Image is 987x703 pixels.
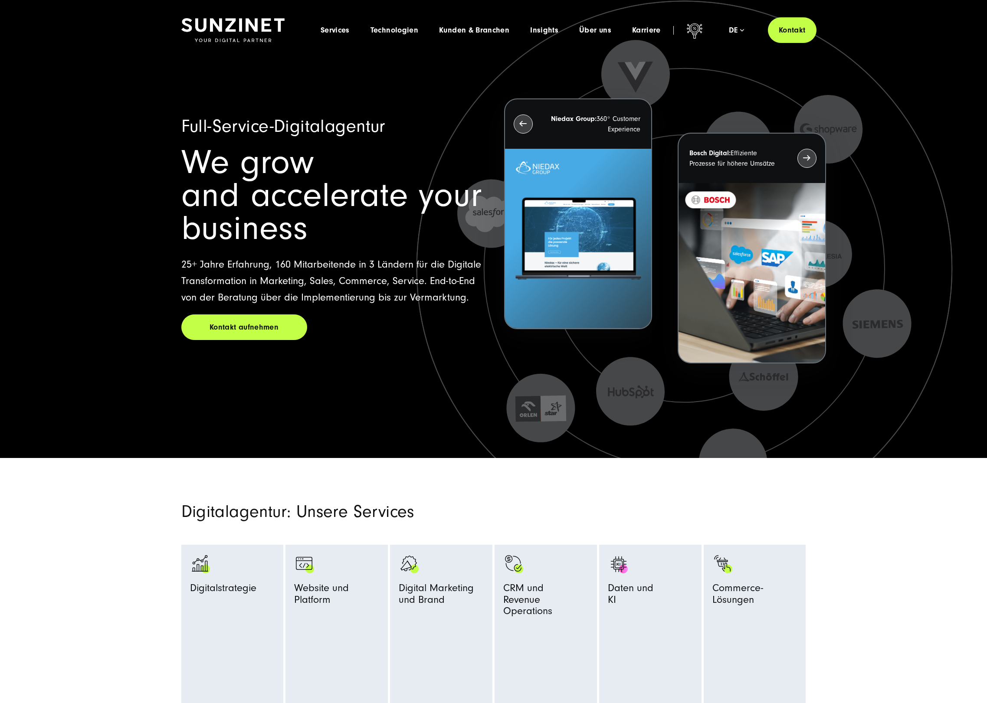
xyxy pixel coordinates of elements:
a: Insights [530,26,558,35]
span: Commerce-Lösungen [712,582,797,609]
button: Niedax Group:360° Customer Experience Letztes Projekt von Niedax. Ein Laptop auf dem die Niedax W... [504,98,652,330]
button: Bosch Digital:Effiziente Prozesse für höhere Umsätze BOSCH - Kundeprojekt - Digital Transformatio... [678,133,826,364]
img: BOSCH - Kundeprojekt - Digital Transformation Agentur SUNZINET [679,183,825,363]
a: Technologien [371,26,418,35]
span: Full-Service-Digitalagentur [181,116,385,137]
h2: Digitalagentur: Unsere Services [181,501,594,522]
a: Bild eines Fingers, der auf einen schwarzen Einkaufswagen mit grünen Akzenten klickt: Digitalagen... [712,553,797,681]
a: Über uns [579,26,611,35]
p: 360° Customer Experience [548,114,640,134]
img: Letztes Projekt von Niedax. Ein Laptop auf dem die Niedax Website geöffnet ist, auf blauem Hinter... [505,149,651,329]
a: Symbol mit einem Haken und einem Dollarzeichen. monetization-approve-business-products_white CRM ... [503,553,588,681]
a: analytics-graph-bar-business analytics-graph-bar-business_white Digitalstrategie [190,553,275,681]
img: SUNZINET Full Service Digital Agentur [181,18,285,43]
p: 25+ Jahre Erfahrung, 160 Mitarbeitende in 3 Ländern für die Digitale Transformation in Marketing,... [181,256,483,306]
a: Kunden & Branchen [439,26,509,35]
span: Daten und KI [608,582,653,609]
a: Kontakt [768,17,816,43]
span: Digital Marketing und Brand [399,582,474,609]
a: advertising-megaphone-business-products_black advertising-megaphone-business-products_white Digit... [399,553,484,663]
span: We grow and accelerate your business [181,143,482,248]
a: Kontakt aufnehmen [181,314,307,340]
a: KI 1 KI 1 Daten undKI [608,553,693,663]
div: de [729,26,744,35]
strong: Niedax Group: [551,115,597,123]
a: Karriere [632,26,661,35]
a: Services [321,26,350,35]
strong: Bosch Digital: [689,149,731,157]
span: Website und Platform [294,582,379,609]
p: Effiziente Prozesse für höhere Umsätze [689,148,781,169]
span: CRM und Revenue Operations [503,582,588,621]
span: Digitalstrategie [190,582,256,598]
a: Browser Symbol als Zeichen für Web Development - Digitalagentur SUNZINET programming-browser-prog... [294,553,379,681]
